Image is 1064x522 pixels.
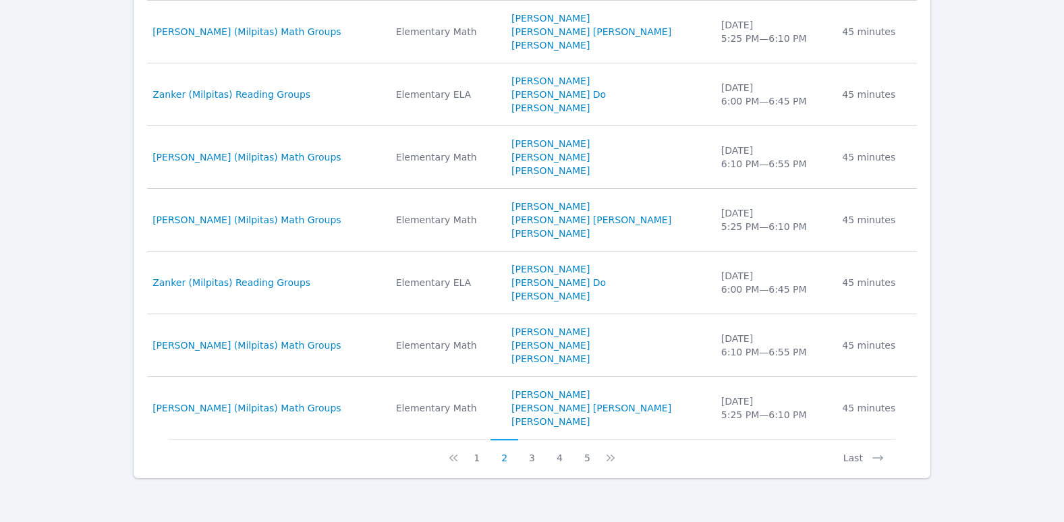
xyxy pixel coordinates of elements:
tr: Zanker (Milpitas) Reading GroupsElementary ELA[PERSON_NAME][PERSON_NAME] Do[PERSON_NAME][DATE]6:0... [147,252,917,314]
a: Zanker (Milpitas) Reading Groups [152,88,310,101]
tr: [PERSON_NAME] (Milpitas) Math GroupsElementary Math[PERSON_NAME][PERSON_NAME][PERSON_NAME][DATE]6... [147,126,917,189]
div: 45 minutes [842,213,909,227]
div: Elementary Math [396,150,495,164]
div: Elementary Math [396,401,495,415]
tr: [PERSON_NAME] (Milpitas) Math GroupsElementary Math[PERSON_NAME][PERSON_NAME] [PERSON_NAME][PERSO... [147,1,917,63]
div: 45 minutes [842,88,909,101]
a: [PERSON_NAME] [511,164,590,177]
a: [PERSON_NAME] [511,11,590,25]
tr: [PERSON_NAME] (Milpitas) Math GroupsElementary Math[PERSON_NAME][PERSON_NAME] [PERSON_NAME][PERSO... [147,377,917,439]
tr: [PERSON_NAME] (Milpitas) Math GroupsElementary Math[PERSON_NAME][PERSON_NAME][PERSON_NAME][DATE]6... [147,314,917,377]
div: 45 minutes [842,150,909,164]
a: [PERSON_NAME] [511,289,590,303]
a: [PERSON_NAME] [511,415,590,428]
a: [PERSON_NAME] [511,38,590,52]
a: [PERSON_NAME] [511,137,590,150]
a: [PERSON_NAME] (Milpitas) Math Groups [152,25,341,38]
a: [PERSON_NAME] [511,74,590,88]
a: [PERSON_NAME] [511,388,590,401]
a: [PERSON_NAME] [511,101,590,115]
a: [PERSON_NAME] [511,262,590,276]
a: [PERSON_NAME] [511,200,590,213]
div: [DATE] 5:25 PM — 6:10 PM [721,18,827,45]
div: Elementary Math [396,25,495,38]
a: Zanker (Milpitas) Reading Groups [152,276,310,289]
tr: [PERSON_NAME] (Milpitas) Math GroupsElementary Math[PERSON_NAME][PERSON_NAME] [PERSON_NAME][PERSO... [147,189,917,252]
a: [PERSON_NAME] [511,150,590,164]
tr: Zanker (Milpitas) Reading GroupsElementary ELA[PERSON_NAME][PERSON_NAME] Do[PERSON_NAME][DATE]6:0... [147,63,917,126]
a: [PERSON_NAME] [PERSON_NAME] [511,25,671,38]
div: [DATE] 6:10 PM — 6:55 PM [721,144,827,171]
div: [DATE] 5:25 PM — 6:10 PM [721,206,827,233]
button: Last [833,439,895,465]
a: [PERSON_NAME] [511,352,590,366]
div: 45 minutes [842,276,909,289]
div: 45 minutes [842,401,909,415]
a: [PERSON_NAME] [PERSON_NAME] [511,213,671,227]
button: 4 [546,439,573,465]
a: [PERSON_NAME] [511,339,590,352]
a: [PERSON_NAME] Do [511,276,606,289]
div: [DATE] 6:00 PM — 6:45 PM [721,81,827,108]
div: [DATE] 6:10 PM — 6:55 PM [721,332,827,359]
div: Elementary Math [396,339,495,352]
button: 1 [463,439,491,465]
a: [PERSON_NAME] [PERSON_NAME] [511,401,671,415]
div: 45 minutes [842,339,909,352]
div: 45 minutes [842,25,909,38]
button: 3 [518,439,546,465]
a: [PERSON_NAME] (Milpitas) Math Groups [152,401,341,415]
a: [PERSON_NAME] (Milpitas) Math Groups [152,339,341,352]
button: 2 [491,439,518,465]
div: Elementary ELA [396,88,495,101]
a: [PERSON_NAME] [511,325,590,339]
div: [DATE] 6:00 PM — 6:45 PM [721,269,827,296]
div: Elementary Math [396,213,495,227]
a: [PERSON_NAME] [511,227,590,240]
div: Elementary ELA [396,276,495,289]
button: 5 [573,439,601,465]
a: [PERSON_NAME] Do [511,88,606,101]
div: [DATE] 5:25 PM — 6:10 PM [721,395,827,422]
a: [PERSON_NAME] (Milpitas) Math Groups [152,213,341,227]
a: [PERSON_NAME] (Milpitas) Math Groups [152,150,341,164]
